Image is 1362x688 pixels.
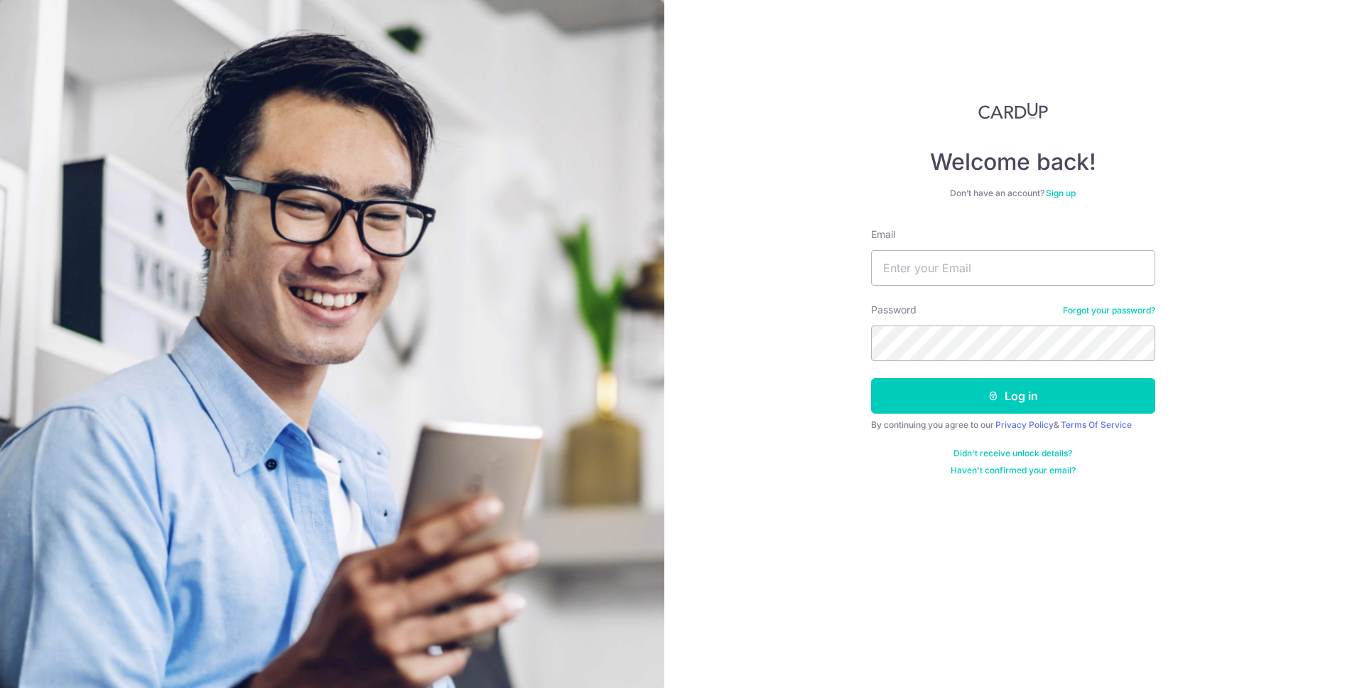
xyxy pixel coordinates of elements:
label: Password [871,303,917,317]
h4: Welcome back! [871,148,1155,176]
input: Enter your Email [871,250,1155,286]
a: Sign up [1046,188,1076,198]
a: Terms Of Service [1061,419,1132,430]
a: Didn't receive unlock details? [953,448,1072,459]
a: Privacy Policy [995,419,1054,430]
button: Log in [871,378,1155,414]
img: CardUp Logo [978,102,1048,119]
a: Forgot your password? [1063,305,1155,316]
div: By continuing you agree to our & [871,419,1155,431]
label: Email [871,227,895,242]
div: Don’t have an account? [871,188,1155,199]
a: Haven't confirmed your email? [951,465,1076,476]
